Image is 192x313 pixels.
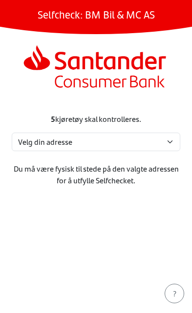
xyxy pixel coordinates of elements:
p: Du må være fysisk til stede på den valgte adressen for å utfylle Selfchecket. [12,163,180,186]
h1: Selfcheck: BM Bil & MC AS [38,8,155,21]
strong: 5 [51,113,55,124]
div: ? [171,288,178,299]
img: Santander Consumer Bank AS [20,42,172,94]
button: ? [165,284,184,303]
div: kjøretøy skal kontrolleres. [12,113,180,125]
